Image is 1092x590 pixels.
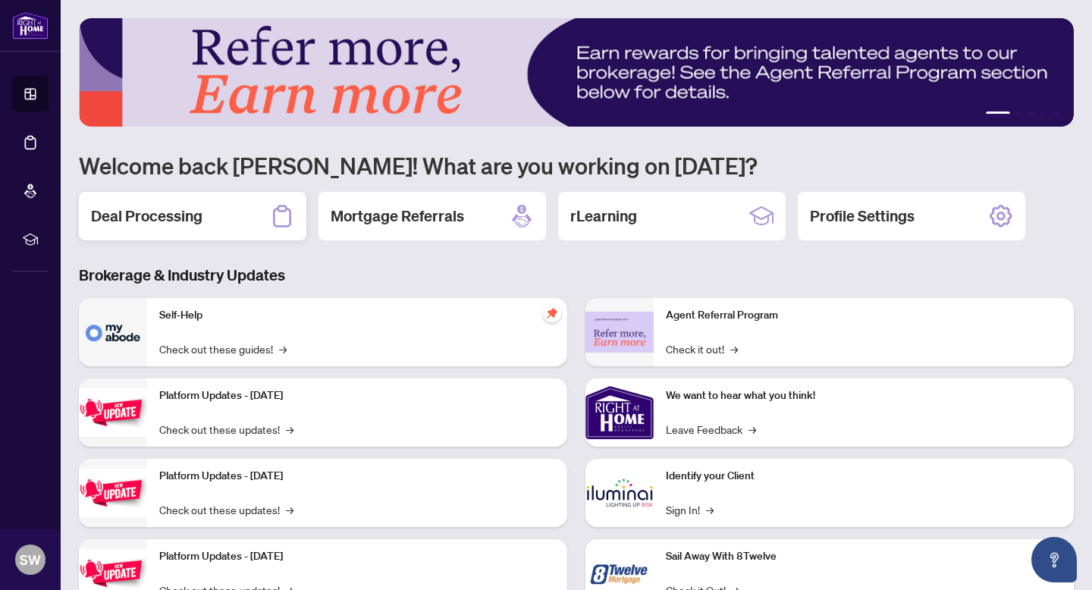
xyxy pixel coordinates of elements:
[1053,111,1059,118] button: 5
[12,11,49,39] img: logo
[666,341,738,357] a: Check it out!→
[810,206,915,227] h2: Profile Settings
[159,468,555,485] p: Platform Updates - [DATE]
[1031,537,1077,582] button: Open asap
[159,388,555,404] p: Platform Updates - [DATE]
[986,111,1010,118] button: 1
[159,501,293,518] a: Check out these updates!→
[1016,111,1022,118] button: 2
[748,421,756,438] span: →
[79,388,147,436] img: Platform Updates - July 21, 2025
[159,421,293,438] a: Check out these updates!→
[666,388,1062,404] p: We want to hear what you think!
[79,298,147,366] img: Self-Help
[585,312,654,353] img: Agent Referral Program
[1040,111,1046,118] button: 4
[730,341,738,357] span: →
[279,341,287,357] span: →
[331,206,464,227] h2: Mortgage Referrals
[666,548,1062,565] p: Sail Away With 8Twelve
[159,307,555,324] p: Self-Help
[543,304,561,322] span: pushpin
[570,206,637,227] h2: rLearning
[286,421,293,438] span: →
[666,307,1062,324] p: Agent Referral Program
[585,378,654,447] img: We want to hear what you think!
[666,468,1062,485] p: Identify your Client
[666,501,714,518] a: Sign In!→
[286,501,293,518] span: →
[79,469,147,516] img: Platform Updates - July 8, 2025
[159,548,555,565] p: Platform Updates - [DATE]
[159,341,287,357] a: Check out these guides!→
[91,206,202,227] h2: Deal Processing
[1028,111,1034,118] button: 3
[585,459,654,527] img: Identify your Client
[79,18,1074,127] img: Slide 0
[79,151,1074,180] h1: Welcome back [PERSON_NAME]! What are you working on [DATE]?
[79,265,1074,286] h3: Brokerage & Industry Updates
[666,421,756,438] a: Leave Feedback→
[706,501,714,518] span: →
[20,549,41,570] span: SW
